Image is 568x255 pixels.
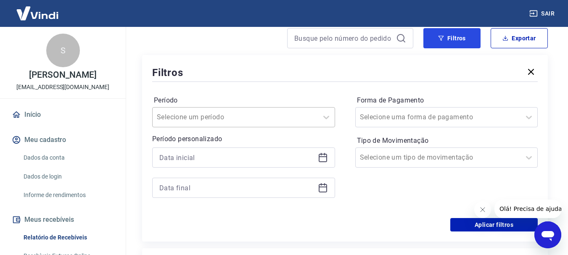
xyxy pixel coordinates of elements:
img: Vindi [10,0,65,26]
input: Data inicial [159,151,314,164]
iframe: Mensagem da empresa [494,200,561,218]
p: Período personalizado [152,134,335,144]
button: Meu cadastro [10,131,116,149]
p: [EMAIL_ADDRESS][DOMAIN_NAME] [16,83,109,92]
h5: Filtros [152,66,183,79]
iframe: Botão para abrir a janela de mensagens [534,221,561,248]
a: Início [10,105,116,124]
button: Exportar [491,28,548,48]
a: Dados de login [20,168,116,185]
a: Relatório de Recebíveis [20,229,116,246]
button: Sair [528,6,558,21]
input: Data final [159,181,314,194]
iframe: Fechar mensagem [474,201,491,218]
button: Aplicar filtros [450,218,538,231]
input: Busque pelo número do pedido [294,32,393,45]
div: S [46,34,80,67]
p: [PERSON_NAME] [29,71,96,79]
span: Olá! Precisa de ajuda? [5,6,71,13]
button: Filtros [423,28,481,48]
a: Informe de rendimentos [20,187,116,204]
button: Meus recebíveis [10,210,116,229]
a: Dados da conta [20,149,116,166]
label: Forma de Pagamento [357,95,536,105]
label: Tipo de Movimentação [357,136,536,146]
label: Período [154,95,333,105]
